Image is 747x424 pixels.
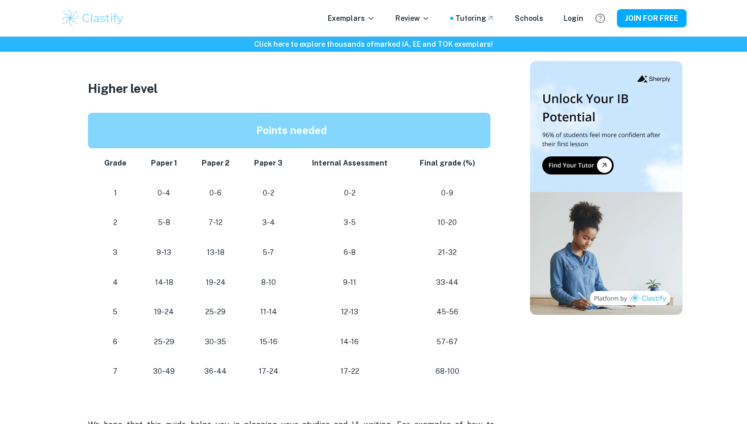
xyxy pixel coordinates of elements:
p: 14-18 [147,276,181,289]
p: 10-20 [413,216,482,230]
p: 12-13 [303,305,396,319]
p: 6 [100,335,131,349]
p: 2 [100,216,131,230]
p: 17-22 [303,365,396,378]
p: 17-24 [250,365,287,378]
button: Help and Feedback [592,10,609,27]
p: 9-11 [303,276,396,289]
p: 1 [100,186,131,200]
p: 25-29 [198,305,234,319]
strong: Paper 1 [151,159,177,167]
strong: Paper 2 [202,159,230,167]
p: 5-7 [250,246,287,259]
p: Exemplars [328,13,375,24]
p: 13-18 [198,246,234,259]
p: 45-56 [413,305,482,319]
p: 7-12 [198,216,234,230]
p: 30-35 [198,335,234,349]
a: Login [564,13,583,24]
p: 0-9 [413,186,482,200]
p: 0-2 [250,186,287,200]
p: 25-29 [147,335,181,349]
p: 19-24 [198,276,234,289]
p: 57-67 [413,335,482,349]
p: 6-8 [303,246,396,259]
strong: Paper 3 [254,159,283,167]
p: 4 [100,276,131,289]
p: 68-100 [413,365,482,378]
img: Thumbnail [530,61,682,315]
p: 0-4 [147,186,181,200]
p: 5-8 [147,216,181,230]
strong: Grade [104,159,127,167]
p: 0-6 [198,186,234,200]
h3: Higher level [88,79,494,97]
p: 14-16 [303,335,396,349]
p: 3 [100,246,131,259]
a: Schools [515,13,543,24]
p: 8-10 [250,276,287,289]
p: 5 [100,305,131,319]
strong: Points needed [256,124,327,137]
p: 30-49 [147,365,181,378]
h6: Click here to explore thousands of marked IA, EE and TOK exemplars ! [2,39,745,50]
a: Tutoring [455,13,494,24]
p: 9-13 [147,246,181,259]
p: 11-14 [250,305,287,319]
p: 7 [100,365,131,378]
p: Review [395,13,430,24]
button: JOIN FOR FREE [617,9,687,27]
p: 33-44 [413,276,482,289]
p: 21-32 [413,246,482,259]
p: 19-24 [147,305,181,319]
strong: Internal Assessment [312,159,388,167]
p: 0-2 [303,186,396,200]
p: 36-44 [198,365,234,378]
p: 3-5 [303,216,396,230]
p: 3-4 [250,216,287,230]
img: Clastify logo [60,8,125,28]
strong: Final grade (%) [420,159,475,167]
p: 15-16 [250,335,287,349]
